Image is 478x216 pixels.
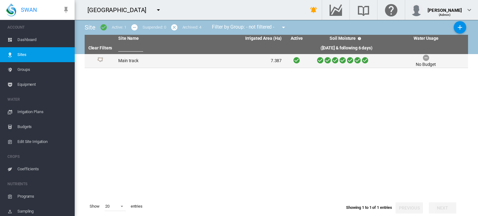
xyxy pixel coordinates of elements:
[309,42,384,54] th: ([DATE] & following 6 days)
[384,6,399,14] md-icon: Click here for help
[85,54,468,68] tr: Site Id: 37974 Main track 7.387 No Budget
[96,57,104,65] img: 1.svg
[7,22,70,32] span: ACCOUNT
[182,25,201,30] div: Archived: 4
[356,35,363,42] md-icon: icon-help-circle
[62,6,70,14] md-icon: icon-pin
[277,21,290,34] button: icon-menu-down
[200,35,284,42] th: Irrigated Area (Ha)
[428,5,462,11] div: [PERSON_NAME]
[171,24,178,31] md-icon: icon-cancel
[105,204,110,209] div: 20
[439,13,451,16] span: (Admin)
[454,21,466,34] button: Add New Site, define start date
[7,152,70,162] span: CROPS
[87,6,152,14] div: [GEOGRAPHIC_DATA]
[155,6,162,14] md-icon: icon-menu-down
[207,21,292,34] div: Filter by Group: - not filtered -
[17,32,70,47] span: Dashboard
[131,24,138,31] md-icon: icon-minus-circle
[200,54,284,68] td: 7.387
[128,201,145,212] span: entries
[112,25,126,30] div: Active: 1
[416,62,436,68] div: No Budget
[116,35,200,42] th: Site Name
[410,4,423,16] img: profile.jpg
[384,35,468,42] th: Water Usage
[466,6,473,14] md-icon: icon-chevron-down
[456,24,464,31] md-icon: icon-plus
[100,24,107,31] md-icon: icon-checkbox-marked-circle
[85,24,96,31] span: Site
[396,202,423,214] button: Previous
[116,54,200,68] td: Main track
[7,94,70,104] span: WATER
[7,179,70,189] span: NUTRIENTS
[17,47,70,62] span: Sites
[17,134,70,149] span: Edit Site Irrigation
[284,35,309,42] th: Active
[17,189,70,204] span: Programs
[17,77,70,92] span: Equipment
[328,6,343,14] md-icon: Go to the Data Hub
[307,4,320,16] button: icon-bell-ring
[429,202,456,214] button: Next
[143,25,166,30] div: Suspended: 0
[17,62,70,77] span: Groups
[87,57,113,65] div: Site Id: 37974
[280,24,287,31] md-icon: icon-menu-down
[356,6,371,14] md-icon: Search the knowledge base
[17,104,70,119] span: Irrigation Plans
[17,119,70,134] span: Budgets
[6,3,16,16] img: SWAN-Landscape-Logo-Colour-drop.png
[346,205,392,210] span: Showing 1 to 1 of 1 entries
[309,35,384,42] th: Soil Moisture
[152,4,165,16] button: icon-menu-down
[88,45,112,50] a: Clear Filters
[17,162,70,177] span: Coefficients
[21,6,37,14] span: SWAN
[310,6,317,14] md-icon: icon-bell-ring
[87,201,102,212] span: Show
